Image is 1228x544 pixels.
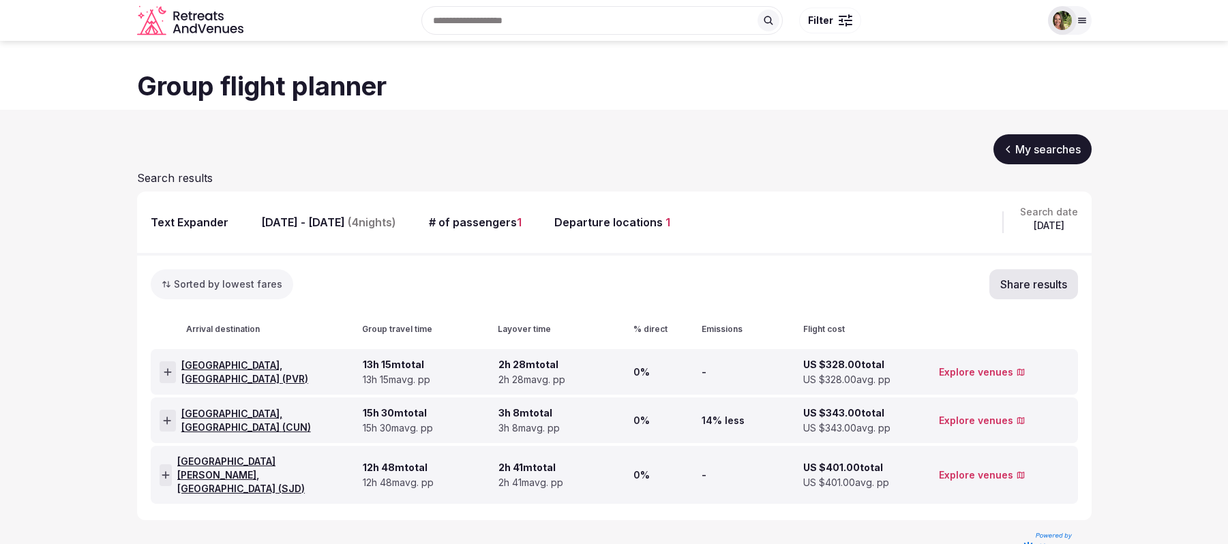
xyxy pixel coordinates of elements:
div: Arrival destination [159,324,357,335]
div: Flight cost [803,324,933,335]
div: 14% less [702,398,798,442]
span: 13h 15m total [363,358,424,372]
span: US $401.00 total [803,461,883,474]
svg: Retreats and Venues company logo [137,5,246,36]
span: 1 [517,215,522,229]
div: - [702,447,798,503]
button: Filter [799,7,861,33]
span: Search results [137,171,213,185]
span: US $401.00 avg. pp [803,476,889,489]
span: US $343.00 total [803,406,884,420]
div: Layover time [498,324,628,335]
div: Group travel time [362,324,492,335]
span: US $328.00 total [803,358,884,372]
span: 15h 30m avg. pp [363,421,433,435]
button: Sorted by lowest fares [151,269,293,299]
div: 0% [633,350,695,394]
a: Visit the homepage [137,5,246,36]
div: Departure locations [554,215,670,230]
span: Filter [808,14,833,27]
a: Explore venues [939,414,1025,427]
span: ( 4 nights) [348,215,396,230]
span: Search date [1020,205,1078,219]
span: 2h 28m avg. pp [498,373,565,387]
div: Emissions [702,324,798,335]
span: 2h 28m total [498,358,558,372]
div: 0% [633,398,695,442]
div: 0% [633,447,695,503]
span: 3h 8m avg. pp [498,421,560,435]
span: [GEOGRAPHIC_DATA], [GEOGRAPHIC_DATA] ( PVR ) [181,359,357,385]
a: My searches [993,134,1092,164]
span: US $328.00 avg. pp [803,373,890,387]
div: # of passengers [429,215,522,230]
h1: Group flight planner [137,68,1092,104]
span: 12h 48m total [363,461,428,474]
span: US $343.00 avg. pp [803,421,890,435]
span: 1 [665,215,670,229]
span: 15h 30m total [363,406,427,420]
span: 2h 41m avg. pp [498,476,563,489]
div: Text Expander [151,215,228,230]
a: Explore venues [939,365,1025,379]
span: 13h 15m avg. pp [363,373,430,387]
img: Shay Tippie [1053,11,1072,30]
span: [GEOGRAPHIC_DATA], [GEOGRAPHIC_DATA] ( CUN ) [181,407,357,434]
span: 12h 48m avg. pp [363,476,434,489]
span: [GEOGRAPHIC_DATA][PERSON_NAME], [GEOGRAPHIC_DATA] ( SJD ) [177,455,357,495]
button: Share results [989,269,1078,299]
span: 3h 8m total [498,406,552,420]
span: 2h 41m total [498,461,556,474]
div: % direct [633,324,696,335]
div: - [702,350,798,394]
span: [DATE] [1034,219,1064,232]
a: Explore venues [939,468,1025,482]
div: [DATE] - [DATE] [261,215,396,230]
